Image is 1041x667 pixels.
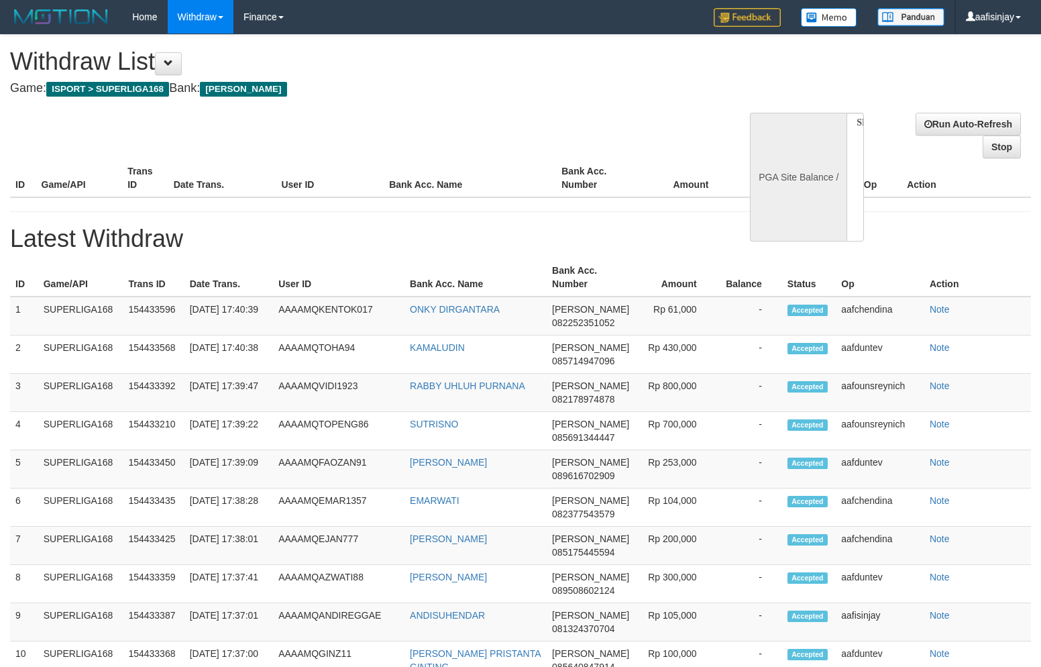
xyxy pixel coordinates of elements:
[640,374,717,412] td: Rp 800,000
[836,450,924,489] td: aafduntev
[640,565,717,603] td: Rp 300,000
[547,258,640,297] th: Bank Acc. Number
[38,258,123,297] th: Game/API
[787,496,828,507] span: Accepted
[410,572,487,582] a: [PERSON_NAME]
[552,304,629,315] span: [PERSON_NAME]
[552,585,614,596] span: 089508602124
[273,374,404,412] td: AAAAMQVIDI1923
[123,374,184,412] td: 154433392
[717,603,782,642] td: -
[916,113,1021,136] a: Run Auto-Refresh
[552,457,629,468] span: [PERSON_NAME]
[930,648,950,659] a: Note
[123,336,184,374] td: 154433568
[801,8,857,27] img: Button%20Memo.svg
[717,450,782,489] td: -
[184,258,274,297] th: Date Trans.
[10,489,38,527] td: 6
[184,374,274,412] td: [DATE] 17:39:47
[410,533,487,544] a: [PERSON_NAME]
[930,533,950,544] a: Note
[640,450,717,489] td: Rp 253,000
[787,649,828,660] span: Accepted
[552,610,629,621] span: [PERSON_NAME]
[404,258,547,297] th: Bank Acc. Name
[10,336,38,374] td: 2
[184,412,274,450] td: [DATE] 17:39:22
[10,82,681,95] h4: Game: Bank:
[410,419,458,429] a: SUTRISNO
[184,527,274,565] td: [DATE] 17:38:01
[552,432,614,443] span: 085691344447
[552,356,614,366] span: 085714947096
[930,572,950,582] a: Note
[36,159,123,197] th: Game/API
[787,534,828,546] span: Accepted
[273,450,404,489] td: AAAAMQFAOZAN91
[552,509,614,519] span: 082377543579
[836,336,924,374] td: aafduntev
[836,565,924,603] td: aafduntev
[552,533,629,544] span: [PERSON_NAME]
[552,317,614,328] span: 082252351052
[200,82,286,97] span: [PERSON_NAME]
[46,82,169,97] span: ISPORT > SUPERLIGA168
[552,572,629,582] span: [PERSON_NAME]
[38,489,123,527] td: SUPERLIGA168
[184,450,274,489] td: [DATE] 17:39:09
[836,527,924,565] td: aafchendina
[123,565,184,603] td: 154433359
[10,225,1031,252] h1: Latest Withdraw
[640,297,717,336] td: Rp 61,000
[930,380,950,391] a: Note
[410,610,485,621] a: ANDISUHENDAR
[787,381,828,393] span: Accepted
[10,48,681,75] h1: Withdraw List
[728,159,808,197] th: Balance
[10,603,38,642] td: 9
[10,527,38,565] td: 7
[123,527,184,565] td: 154433425
[552,380,629,391] span: [PERSON_NAME]
[38,412,123,450] td: SUPERLIGA168
[787,458,828,469] span: Accepted
[38,565,123,603] td: SUPERLIGA168
[877,8,944,26] img: panduan.png
[273,336,404,374] td: AAAAMQTOHA94
[787,305,828,316] span: Accepted
[717,489,782,527] td: -
[273,258,404,297] th: User ID
[836,374,924,412] td: aafounsreynich
[10,7,112,27] img: MOTION_logo.png
[717,527,782,565] td: -
[552,342,629,353] span: [PERSON_NAME]
[836,603,924,642] td: aafisinjay
[787,419,828,431] span: Accepted
[276,159,384,197] th: User ID
[787,611,828,622] span: Accepted
[717,258,782,297] th: Balance
[384,159,556,197] th: Bank Acc. Name
[552,648,629,659] span: [PERSON_NAME]
[782,258,836,297] th: Status
[123,603,184,642] td: 154433387
[410,457,487,468] a: [PERSON_NAME]
[410,495,459,506] a: EMARWATI
[123,258,184,297] th: Trans ID
[184,489,274,527] td: [DATE] 17:38:28
[924,258,1031,297] th: Action
[552,623,614,634] span: 081324370704
[273,565,404,603] td: AAAAMQAZWATI88
[123,489,184,527] td: 154433435
[123,412,184,450] td: 154433210
[717,336,782,374] td: -
[184,336,274,374] td: [DATE] 17:40:38
[410,380,525,391] a: RABBY UHLUH PURNANA
[10,450,38,489] td: 5
[10,297,38,336] td: 1
[122,159,168,197] th: Trans ID
[552,470,614,481] span: 089616702909
[640,258,717,297] th: Amount
[930,495,950,506] a: Note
